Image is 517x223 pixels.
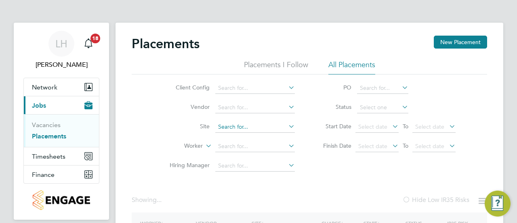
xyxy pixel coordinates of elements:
a: LH[PERSON_NAME] [23,31,99,70]
div: Jobs [24,114,99,147]
input: Search for... [215,102,295,113]
span: Jobs [32,102,46,109]
input: Search for... [215,141,295,152]
span: Select date [415,142,444,150]
h2: Placements [132,36,200,52]
span: Select date [358,123,387,130]
input: Search for... [215,160,295,172]
input: Search for... [215,83,295,94]
input: Select one [357,102,408,113]
label: Vendor [163,103,210,110]
label: Finish Date [315,142,351,149]
span: Select date [358,142,387,150]
span: 18 [90,34,100,43]
button: Network [24,78,99,96]
a: 18 [80,31,97,57]
nav: Main navigation [14,23,109,220]
li: Placements I Follow [244,60,308,74]
a: Vacancies [32,121,61,129]
span: ... [157,196,162,204]
span: Timesheets [32,153,65,160]
label: Status [315,103,351,110]
button: New Placement [434,36,487,49]
label: PO [315,84,351,91]
label: Client Config [163,84,210,91]
label: Hiring Manager [163,161,210,169]
span: LH [55,38,67,49]
li: All Placements [328,60,375,74]
img: countryside-properties-logo-retina.png [33,190,90,210]
span: Network [32,83,57,91]
label: Site [163,123,210,130]
span: Lloyd Holliday [23,60,99,70]
input: Search for... [357,83,408,94]
a: Placements [32,132,66,140]
button: Finance [24,166,99,183]
label: Hide Low IR35 Risks [402,196,469,204]
button: Jobs [24,96,99,114]
input: Search for... [215,121,295,133]
span: To [400,121,411,132]
span: To [400,140,411,151]
span: Finance [32,171,55,178]
div: Showing [132,196,163,204]
button: Engage Resource Center [485,191,511,217]
button: Timesheets [24,147,99,165]
a: Go to home page [23,190,99,210]
label: Worker [156,142,203,150]
label: Start Date [315,123,351,130]
span: Select date [415,123,444,130]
